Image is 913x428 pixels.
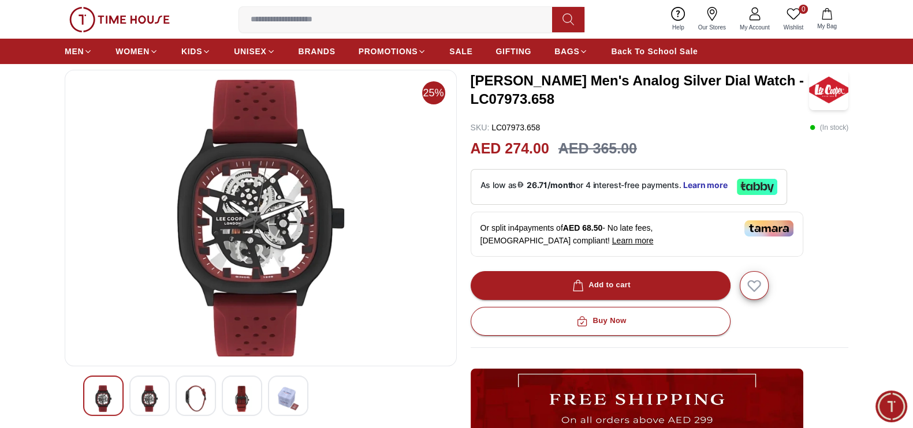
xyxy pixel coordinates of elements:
button: My Bag [810,6,844,33]
span: My Account [735,23,774,32]
span: AED 68.50 [563,223,602,232]
span: PROMOTIONS [359,46,418,57]
span: Learn more [612,236,654,245]
span: Help [668,23,689,32]
a: Our Stores [691,5,733,34]
div: Chat Widget [875,391,907,422]
a: 0Wishlist [777,5,810,34]
span: KIDS [181,46,202,57]
img: Tamara [744,220,793,236]
img: Lee Cooper Men's Analog Silver Dial Watch - LC07973.658 [74,80,447,356]
div: Buy Now [574,314,626,328]
span: 0 [799,5,808,14]
button: Add to cart [471,271,731,300]
span: SALE [449,46,472,57]
div: Or split in 4 payments of - No late fees, [DEMOGRAPHIC_DATA] compliant! [471,212,803,257]
span: MEN [65,46,84,57]
img: Lee Cooper Men's Analog Silver Dial Watch - LC07973.658 [278,385,299,412]
span: Back To School Sale [611,46,698,57]
img: Lee Cooper Men's Analog Silver Dial Watch - LC07973.658 [232,385,252,412]
a: PROMOTIONS [359,41,427,62]
img: ... [69,7,170,32]
h2: AED 274.00 [471,138,549,160]
button: Buy Now [471,307,731,336]
a: BRANDS [299,41,336,62]
span: UNISEX [234,46,266,57]
span: BRANDS [299,46,336,57]
img: Lee Cooper Men's Analog Silver Dial Watch - LC07973.658 [93,385,114,412]
div: Add to cart [570,279,631,292]
span: WOMEN [115,46,150,57]
a: GIFTING [495,41,531,62]
img: Lee Cooper Men's Analog Silver Dial Watch - LC07973.658 [809,70,848,110]
a: MEN [65,41,92,62]
span: GIFTING [495,46,531,57]
a: Help [665,5,691,34]
span: Wishlist [779,23,808,32]
span: My Bag [813,22,841,31]
h3: AED 365.00 [558,138,637,160]
span: SKU : [471,123,490,132]
p: ( In stock ) [810,122,848,133]
img: Lee Cooper Men's Analog Silver Dial Watch - LC07973.658 [185,385,206,412]
a: BAGS [554,41,588,62]
a: SALE [449,41,472,62]
a: WOMEN [115,41,158,62]
span: 25% [422,81,445,104]
a: KIDS [181,41,211,62]
a: UNISEX [234,41,275,62]
span: BAGS [554,46,579,57]
p: LC07973.658 [471,122,541,133]
h3: [PERSON_NAME] Men's Analog Silver Dial Watch - LC07973.658 [471,72,809,108]
img: Lee Cooper Men's Analog Silver Dial Watch - LC07973.658 [139,385,160,412]
span: Our Stores [694,23,731,32]
a: Back To School Sale [611,41,698,62]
